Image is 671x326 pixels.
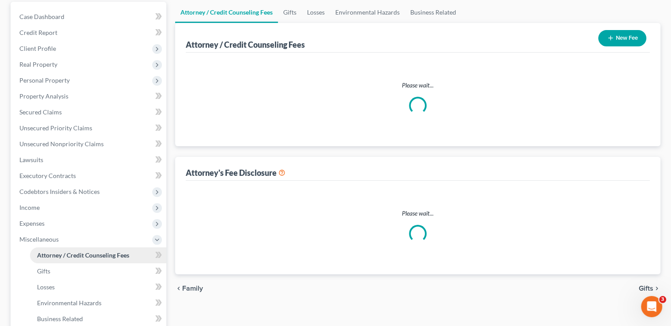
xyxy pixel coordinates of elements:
[12,168,166,184] a: Executory Contracts
[639,285,653,292] span: Gifts
[175,285,203,292] button: chevron_left Family
[19,76,70,84] span: Personal Property
[653,285,660,292] i: chevron_right
[19,188,100,195] span: Codebtors Insiders & Notices
[659,296,666,303] span: 3
[186,167,285,178] div: Attorney's Fee Disclosure
[193,81,643,90] p: Please wait...
[19,29,57,36] span: Credit Report
[19,92,68,100] span: Property Analysis
[19,235,59,243] span: Miscellaneous
[598,30,646,46] button: New Fee
[30,295,166,311] a: Environmental Hazards
[405,2,461,23] a: Business Related
[330,2,405,23] a: Environmental Hazards
[302,2,330,23] a: Losses
[19,204,40,211] span: Income
[37,315,83,322] span: Business Related
[19,156,43,163] span: Lawsuits
[19,220,45,227] span: Expenses
[12,136,166,152] a: Unsecured Nonpriority Claims
[12,120,166,136] a: Unsecured Priority Claims
[12,25,166,41] a: Credit Report
[19,61,57,68] span: Real Property
[37,267,50,275] span: Gifts
[30,279,166,295] a: Losses
[641,296,662,317] iframe: Intercom live chat
[182,285,203,292] span: Family
[193,209,643,218] p: Please wait...
[639,285,660,292] button: Gifts chevron_right
[19,140,104,148] span: Unsecured Nonpriority Claims
[278,2,302,23] a: Gifts
[37,283,55,291] span: Losses
[12,152,166,168] a: Lawsuits
[30,247,166,263] a: Attorney / Credit Counseling Fees
[12,9,166,25] a: Case Dashboard
[175,2,278,23] a: Attorney / Credit Counseling Fees
[12,104,166,120] a: Secured Claims
[12,88,166,104] a: Property Analysis
[19,108,62,116] span: Secured Claims
[19,124,92,132] span: Unsecured Priority Claims
[175,285,182,292] i: chevron_left
[37,251,129,259] span: Attorney / Credit Counseling Fees
[19,13,64,20] span: Case Dashboard
[37,299,101,307] span: Environmental Hazards
[30,263,166,279] a: Gifts
[186,39,305,50] div: Attorney / Credit Counseling Fees
[19,172,76,179] span: Executory Contracts
[19,45,56,52] span: Client Profile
